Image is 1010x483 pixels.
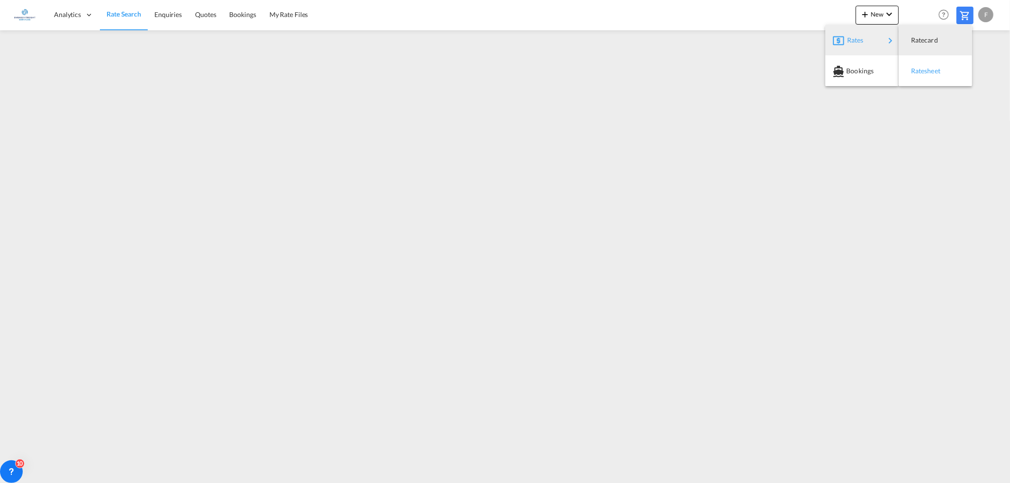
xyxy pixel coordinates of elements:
[885,35,896,46] md-icon: icon-chevron-right
[846,61,857,80] span: Bookings
[911,61,921,80] span: Ratesheet
[825,55,899,86] button: Bookings
[906,28,965,52] div: Ratecard
[847,31,858,50] span: Rates
[911,31,921,50] span: Ratecard
[833,59,891,83] div: Bookings
[906,59,965,83] div: Ratesheet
